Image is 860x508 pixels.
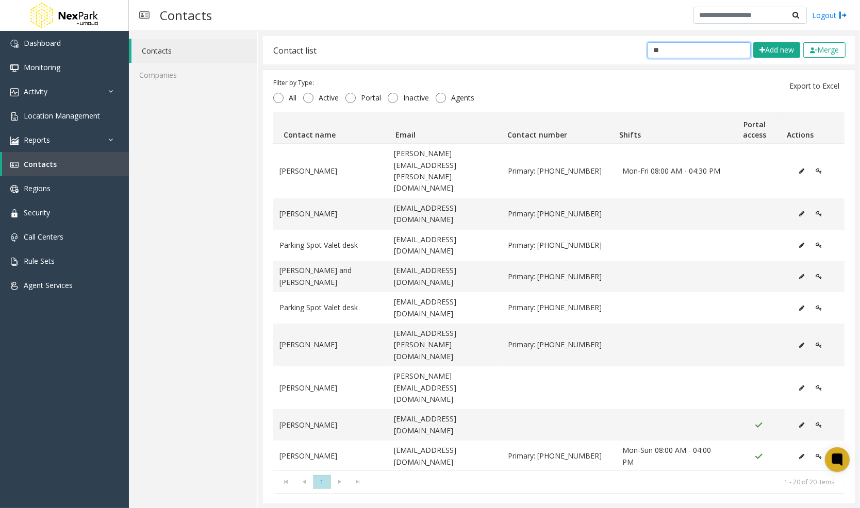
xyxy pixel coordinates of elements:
img: 'icon' [10,258,19,266]
button: Merge [803,42,846,58]
span: Primary: 801-974-2430 [508,165,610,177]
td: [EMAIL_ADDRESS][DOMAIN_NAME] [388,409,502,441]
td: [EMAIL_ADDRESS][DOMAIN_NAME] [388,230,502,261]
td: [EMAIL_ADDRESS][DOMAIN_NAME] [388,441,502,472]
button: Edit [793,337,810,353]
span: Primary: 513-808-0182 [508,271,610,282]
span: Monitoring [24,62,60,72]
input: Inactive [388,93,398,103]
span: All [284,93,302,103]
td: [EMAIL_ADDRESS][PERSON_NAME][DOMAIN_NAME] [388,324,502,366]
input: All [273,93,284,103]
span: Primary: 507-210-3789 [508,208,610,219]
button: Edit Portal Access [810,238,828,253]
td: [PERSON_NAME] [273,409,388,441]
td: [PERSON_NAME][EMAIL_ADDRESS][DOMAIN_NAME] [388,366,502,409]
img: 'icon' [10,233,19,242]
button: Add new [753,42,800,58]
td: Parking Spot Valet desk [273,230,388,261]
button: Edit [793,238,810,253]
span: Call Centers [24,232,63,242]
img: 'icon' [10,112,19,121]
td: [PERSON_NAME] [273,144,388,198]
span: Agents [446,93,479,103]
input: Active [303,93,313,103]
button: Edit [793,417,810,433]
div: Filter by Type: [273,78,479,88]
img: 'icon' [10,64,19,72]
span: Page 1 [313,475,331,489]
span: Regions [24,183,51,193]
td: [PERSON_NAME][EMAIL_ADDRESS][PERSON_NAME][DOMAIN_NAME] [388,144,502,198]
td: [PERSON_NAME] [273,324,388,366]
input: Agents [436,93,446,103]
h3: Contacts [155,3,217,28]
button: Edit [793,269,810,284]
button: Edit [793,380,810,396]
span: Reports [24,135,50,145]
span: Primary: 310-642-0947 [508,240,610,251]
button: Edit [793,163,810,179]
span: Primary: 602-393-4777 [508,302,610,313]
span: Agent Services [24,280,73,290]
td: [EMAIL_ADDRESS][DOMAIN_NAME] [388,292,502,324]
span: Primary: 857-389-8902 [508,450,610,462]
button: Edit Portal Access [810,206,828,222]
td: [PERSON_NAME] [273,198,388,230]
td: [EMAIL_ADDRESS][DOMAIN_NAME] [388,261,502,292]
a: Logout [812,10,847,21]
button: Edit Portal Access [810,300,828,316]
span: Active [313,93,344,103]
button: Edit Portal Access [810,449,828,464]
button: Edit Portal Access [810,417,828,433]
button: Edit [793,300,810,316]
div: Contact list [273,44,317,57]
img: 'icon' [10,161,19,169]
span: Dashboard [24,38,61,48]
span: Mon-Fri 08:00 AM - 04:30 PM [622,165,724,177]
span: Inactive [398,93,434,103]
img: 'icon' [10,282,19,290]
th: Email [391,112,503,143]
button: Edit [793,449,810,464]
a: Companies [129,63,257,87]
img: check [810,47,817,54]
span: Portal [356,93,386,103]
button: Edit Portal Access [810,337,828,353]
kendo-pager-info: 1 - 20 of 20 items [373,478,834,486]
td: [PERSON_NAME] [273,366,388,409]
th: Contact number [503,112,615,143]
span: Activity [24,87,47,96]
td: [PERSON_NAME] and [PERSON_NAME] [273,261,388,292]
img: 'icon' [10,40,19,48]
span: Mon-Sun 08:00 AM - 04:00 PM [622,445,724,468]
th: Portal access [726,112,782,143]
img: pageIcon [139,3,150,28]
a: Contacts [2,152,129,176]
span: Rule Sets [24,256,55,266]
span: Location Management [24,111,100,121]
img: 'icon' [10,209,19,217]
img: Portal Access Active [754,452,763,461]
span: Primary: 425-367-0312 [508,339,610,350]
span: Security [24,208,50,217]
td: [PERSON_NAME] [273,441,388,472]
img: 'icon' [10,137,19,145]
span: Contacts [24,159,57,169]
button: Export to Excel [783,78,846,94]
img: Portal Access Active [754,421,763,429]
th: Contact name [279,112,391,143]
img: 'icon' [10,88,19,96]
button: Edit Portal Access [810,163,828,179]
button: Edit Portal Access [810,269,828,284]
div: Data table [273,112,845,470]
img: logout [839,10,847,21]
img: 'icon' [10,185,19,193]
td: Parking Spot Valet desk [273,292,388,324]
th: Actions [783,112,838,143]
button: Edit [793,206,810,222]
button: Edit Portal Access [810,380,828,396]
th: Shifts [615,112,726,143]
a: Contacts [131,39,257,63]
input: Portal [345,93,356,103]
